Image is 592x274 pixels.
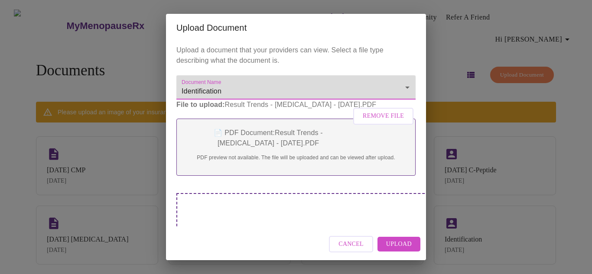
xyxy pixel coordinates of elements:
[176,100,416,110] p: Result Trends - [MEDICAL_DATA] - [DATE].PDF
[185,154,407,161] p: PDF preview not available. The file will be uploaded and can be viewed after upload.
[176,45,416,66] p: Upload a document that your providers can view. Select a file type describing what the document is.
[377,237,420,252] button: Upload
[176,75,416,100] div: Identification
[386,239,412,250] span: Upload
[363,111,404,122] span: Remove File
[176,101,225,108] strong: File to upload:
[176,21,416,35] h2: Upload Document
[338,239,364,250] span: Cancel
[185,128,407,148] p: 📄 PDF Document: Result Trends - [MEDICAL_DATA] - [DATE].PDF
[353,108,413,125] button: Remove File
[329,236,373,253] button: Cancel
